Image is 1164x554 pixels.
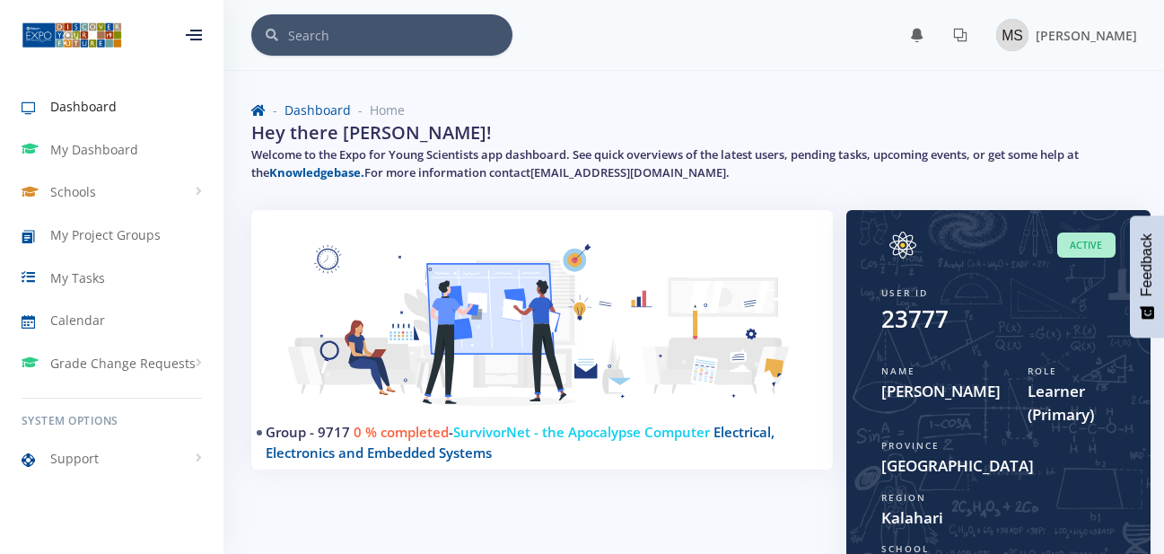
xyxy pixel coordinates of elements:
[881,491,926,504] span: Region
[266,422,804,462] h4: -
[1130,215,1164,338] button: Feedback - Show survey
[881,439,940,452] span: Province
[881,302,949,337] div: 23777
[266,423,775,462] span: Electrical, Electronics and Embedded Systems
[50,140,138,159] span: My Dashboard
[881,365,915,377] span: Name
[22,413,202,429] h6: System Options
[351,101,405,119] li: Home
[453,423,710,441] span: SurvivorNet - the Apocalypse Computer
[50,449,99,468] span: Support
[1028,365,1057,377] span: Role
[881,380,1001,403] span: [PERSON_NAME]
[50,268,105,287] span: My Tasks
[50,182,96,201] span: Schools
[982,15,1137,55] a: Image placeholder [PERSON_NAME]
[996,19,1028,51] img: Image placeholder
[50,97,117,116] span: Dashboard
[266,423,350,441] a: Group - 9717
[1139,233,1155,296] span: Feedback
[269,164,364,180] a: Knowledgebase.
[22,21,122,49] img: ...
[50,311,105,330] span: Calendar
[273,232,811,435] img: Learner
[881,454,1116,478] span: [GEOGRAPHIC_DATA]
[251,146,1137,181] h5: Welcome to the Expo for Young Scientists app dashboard. See quick overviews of the latest users, ...
[881,286,928,299] span: User ID
[251,101,1137,119] nav: breadcrumb
[881,232,924,259] img: Image placeholder
[251,119,492,146] h2: Hey there [PERSON_NAME]!
[50,225,161,244] span: My Project Groups
[1057,233,1116,259] span: Active
[354,423,449,441] span: 0 % completed
[1036,27,1137,44] span: [PERSON_NAME]
[288,14,512,56] input: Search
[284,101,351,119] a: Dashboard
[1028,380,1116,426] span: Learner (Primary)
[881,506,1116,530] span: Kalahari
[530,164,726,180] a: [EMAIL_ADDRESS][DOMAIN_NAME]
[50,354,196,373] span: Grade Change Requests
